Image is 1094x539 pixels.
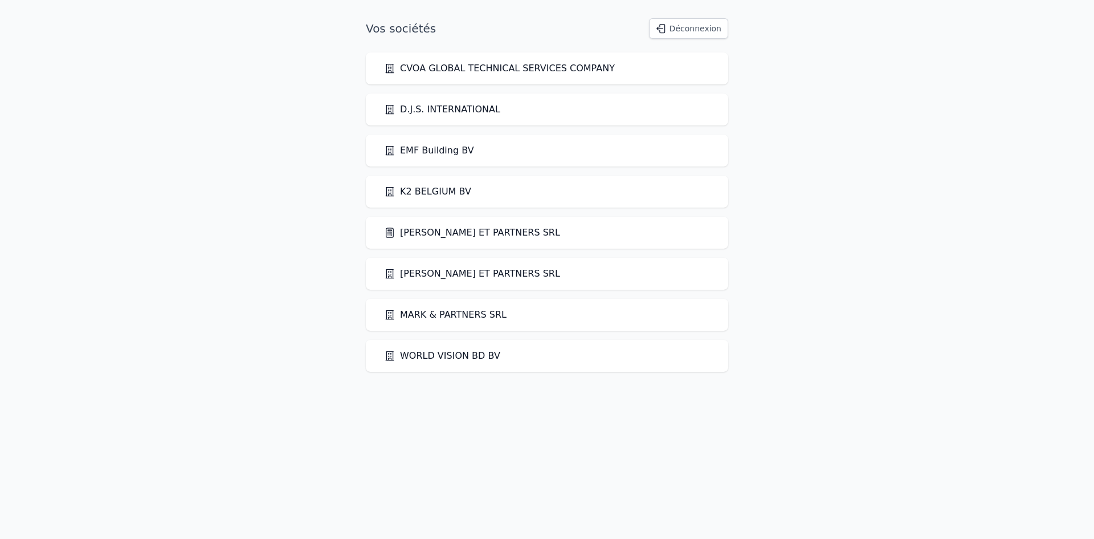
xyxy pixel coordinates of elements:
[384,308,507,322] a: MARK & PARTNERS SRL
[384,349,500,363] a: WORLD VISION BD BV
[384,267,560,281] a: [PERSON_NAME] ET PARTNERS SRL
[366,21,436,37] h1: Vos sociétés
[384,226,560,240] a: [PERSON_NAME] ET PARTNERS SRL
[384,62,615,75] a: CVOA GLOBAL TECHNICAL SERVICES COMPANY
[384,103,500,116] a: D.J.S. INTERNATIONAL
[384,144,474,157] a: EMF Building BV
[384,185,471,198] a: K2 BELGIUM BV
[649,18,728,39] button: Déconnexion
